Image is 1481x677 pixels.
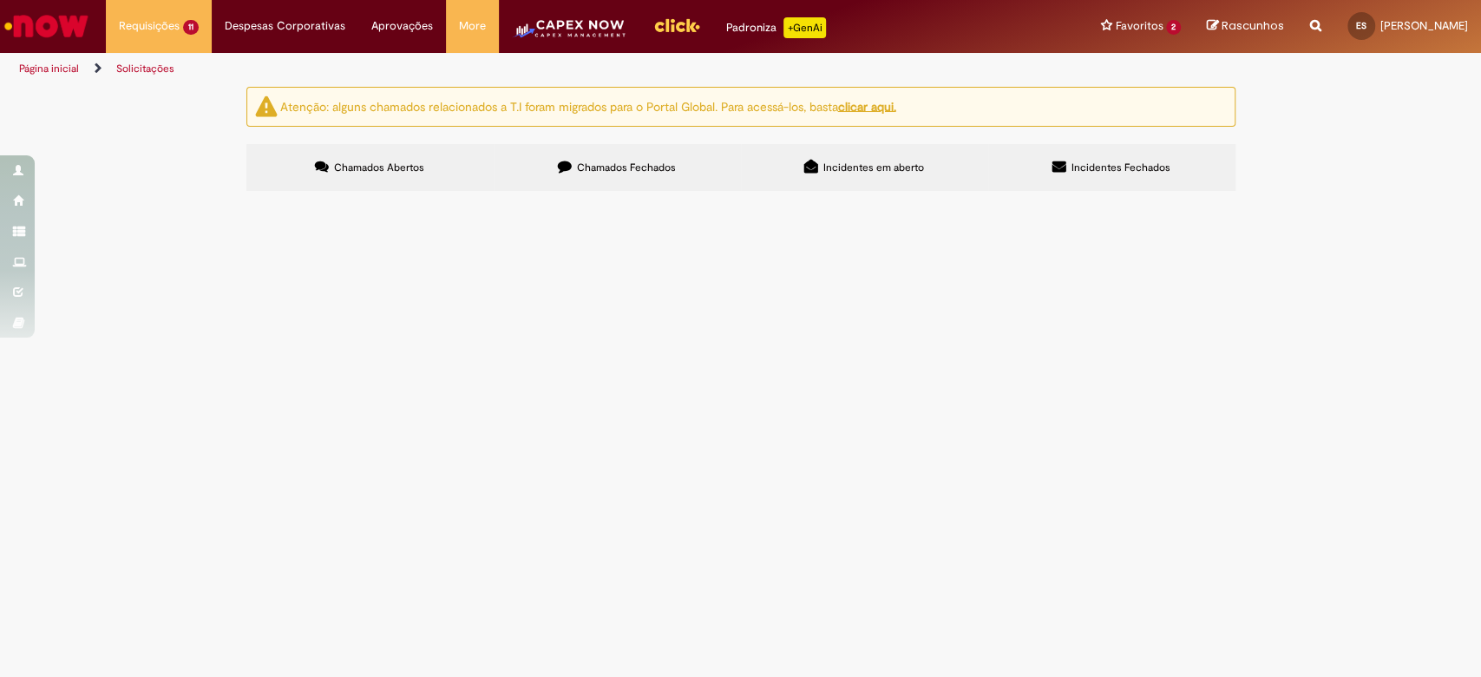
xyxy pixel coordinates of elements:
span: Despesas Corporativas [225,17,345,35]
img: ServiceNow [2,9,91,43]
span: [PERSON_NAME] [1380,18,1468,33]
span: Favoritos [1115,17,1163,35]
a: Solicitações [116,62,174,76]
span: ES [1356,20,1366,31]
span: Requisições [119,17,180,35]
img: CapexLogo5.png [512,17,627,52]
img: click_logo_yellow_360x200.png [653,12,700,38]
span: More [459,17,486,35]
span: Rascunhos [1222,17,1284,34]
p: +GenAi [783,17,826,38]
a: Rascunhos [1207,18,1284,35]
div: Padroniza [726,17,826,38]
a: clicar aqui. [838,98,896,114]
span: Incidentes em aberto [823,161,924,174]
span: Chamados Abertos [334,161,424,174]
ng-bind-html: Atenção: alguns chamados relacionados a T.I foram migrados para o Portal Global. Para acessá-los,... [280,98,896,114]
span: Chamados Fechados [577,161,676,174]
span: 11 [183,20,199,35]
ul: Trilhas de página [13,53,974,85]
span: Aprovações [371,17,433,35]
a: Página inicial [19,62,79,76]
span: Incidentes Fechados [1071,161,1170,174]
span: 2 [1166,20,1181,35]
